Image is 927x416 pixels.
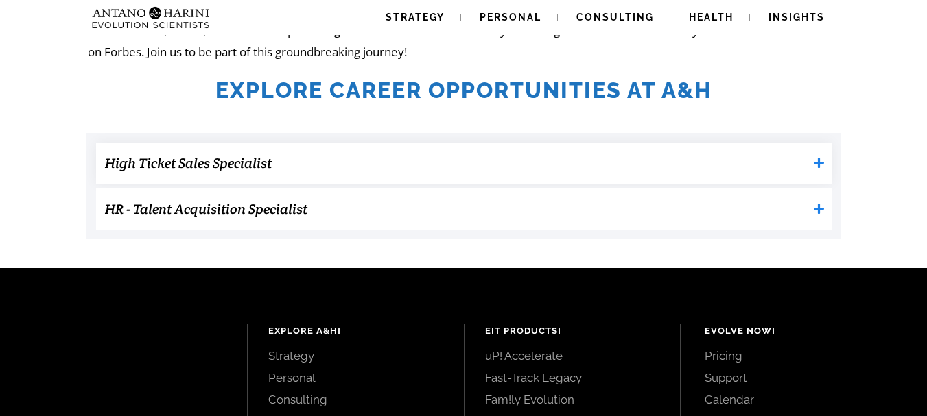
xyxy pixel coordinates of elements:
[480,12,541,23] span: Personal
[485,348,659,363] a: uP! Accelerate
[705,348,896,363] a: Pricing
[768,12,825,23] span: Insights
[88,77,840,103] h2: Explore Career Opportunities at A&H
[689,12,734,23] span: Health
[705,324,896,338] h4: Evolve Now!
[386,12,445,23] span: Strategy
[485,324,659,338] h4: EIT Products!
[576,12,654,23] span: Consulting
[705,370,896,385] a: Support
[485,392,659,407] a: Fam!ly Evolution
[268,324,443,338] h4: Explore A&H!
[268,392,443,407] a: Consulting
[105,149,808,177] h3: High Ticket Sales Specialist
[105,195,808,223] h3: HR - Talent Acquisition Specialist
[705,392,896,407] a: Calendar
[268,348,443,363] a: Strategy
[485,370,659,385] a: Fast-Track Legacy
[268,370,443,385] a: Personal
